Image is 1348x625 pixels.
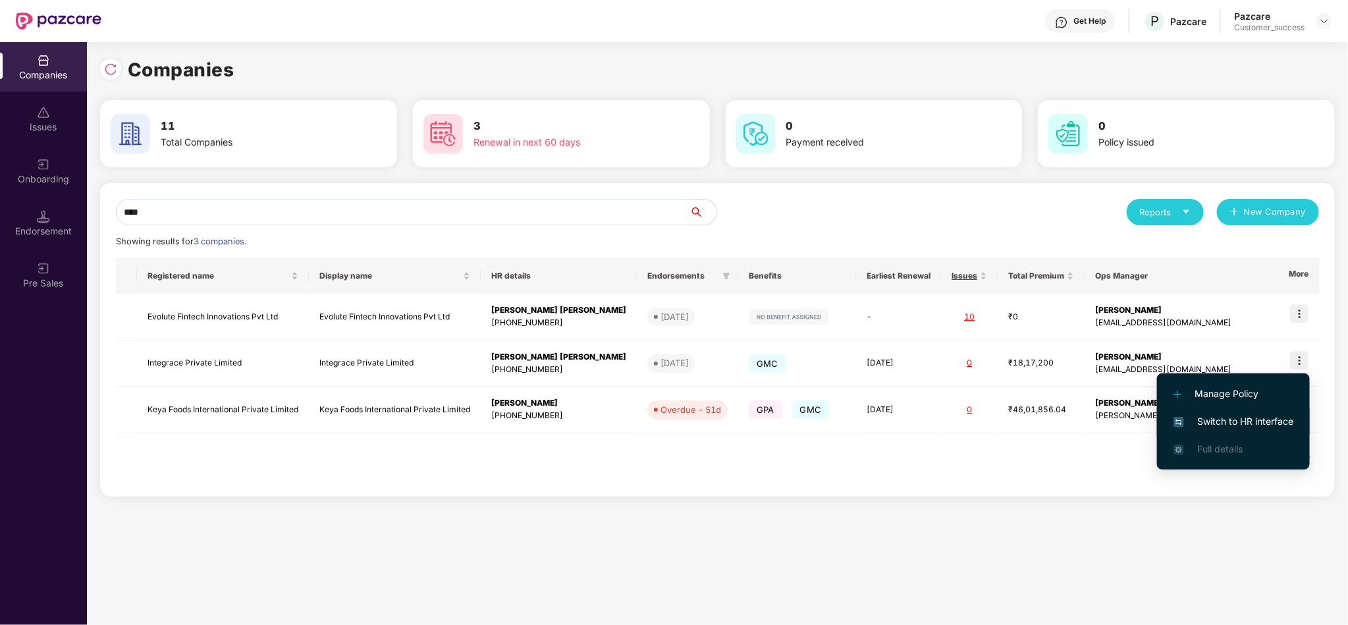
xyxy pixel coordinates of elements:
div: 0 [952,404,987,416]
div: 10 [952,311,987,323]
div: 0 [952,357,987,369]
td: - [856,294,941,340]
img: svg+xml;base64,PHN2ZyBpZD0iSXNzdWVzX2Rpc2FibGVkIiB4bWxucz0iaHR0cDovL3d3dy53My5vcmcvMjAwMC9zdmciIH... [37,106,50,119]
span: Full details [1197,443,1243,454]
div: Pazcare [1234,10,1305,22]
th: More [1278,258,1319,294]
img: svg+xml;base64,PHN2ZyB4bWxucz0iaHR0cDovL3d3dy53My5vcmcvMjAwMC9zdmciIHdpZHRoPSI2MCIgaGVpZ2h0PSI2MC... [736,114,776,153]
div: ₹0 [1008,311,1074,323]
th: Registered name [137,258,309,294]
div: [DATE] [661,310,689,323]
h3: 0 [1098,118,1279,135]
th: Benefits [738,258,856,294]
button: plusNew Company [1217,199,1319,225]
img: svg+xml;base64,PHN2ZyB3aWR0aD0iMjAiIGhlaWdodD0iMjAiIHZpZXdCb3g9IjAgMCAyMCAyMCIgZmlsbD0ibm9uZSIgeG... [37,158,50,171]
img: svg+xml;base64,PHN2ZyB4bWxucz0iaHR0cDovL3d3dy53My5vcmcvMjAwMC9zdmciIHdpZHRoPSI2MCIgaGVpZ2h0PSI2MC... [111,114,150,153]
td: [DATE] [856,340,941,387]
td: Keya Foods International Private Limited [137,387,309,433]
th: Earliest Renewal [856,258,941,294]
img: icon [1290,304,1308,323]
td: Evolute Fintech Innovations Pvt Ltd [137,294,309,340]
img: svg+xml;base64,PHN2ZyBpZD0iUmVsb2FkLTMyeDMyIiB4bWxucz0iaHR0cDovL3d3dy53My5vcmcvMjAwMC9zdmciIHdpZH... [104,63,117,76]
span: New Company [1244,205,1307,219]
div: [PERSON_NAME] [PERSON_NAME] [491,304,626,317]
div: Total Companies [161,135,341,149]
span: Switch to HR interface [1173,414,1293,429]
img: svg+xml;base64,PHN2ZyBpZD0iSGVscC0zMngzMiIgeG1sbnM9Imh0dHA6Ly93d3cudzMub3JnLzIwMDAvc3ZnIiB3aWR0aD... [1055,16,1068,29]
span: GMC [749,354,786,373]
span: Total Premium [1008,271,1064,281]
div: Pazcare [1170,15,1206,28]
span: plus [1230,207,1239,218]
div: [DATE] [661,356,689,369]
td: Integrace Private Limited [137,340,309,387]
span: caret-down [1182,207,1191,216]
img: svg+xml;base64,PHN2ZyB4bWxucz0iaHR0cDovL3d3dy53My5vcmcvMjAwMC9zdmciIHdpZHRoPSIxMjIiIGhlaWdodD0iMj... [749,309,829,325]
img: svg+xml;base64,PHN2ZyB4bWxucz0iaHR0cDovL3d3dy53My5vcmcvMjAwMC9zdmciIHdpZHRoPSIxNiIgaGVpZ2h0PSIxNi... [1173,417,1184,427]
span: Registered name [148,271,288,281]
img: svg+xml;base64,PHN2ZyBpZD0iRHJvcGRvd24tMzJ4MzIiIHhtbG5zPSJodHRwOi8vd3d3LnczLm9yZy8yMDAwL3N2ZyIgd2... [1319,16,1330,26]
span: GMC [792,400,830,419]
td: Integrace Private Limited [309,340,481,387]
th: Display name [309,258,481,294]
div: [PERSON_NAME] [PERSON_NAME] [491,351,626,364]
span: P [1150,13,1159,29]
div: [PHONE_NUMBER] [491,317,626,329]
span: Manage Policy [1173,387,1293,401]
span: filter [720,268,733,284]
th: HR details [481,258,637,294]
td: Evolute Fintech Innovations Pvt Ltd [309,294,481,340]
div: Policy issued [1098,135,1279,149]
span: Showing results for [116,236,246,246]
img: svg+xml;base64,PHN2ZyB3aWR0aD0iMjAiIGhlaWdodD0iMjAiIHZpZXdCb3g9IjAgMCAyMCAyMCIgZmlsbD0ibm9uZSIgeG... [37,262,50,275]
th: Issues [941,258,998,294]
div: [PERSON_NAME] [491,397,626,410]
h1: Companies [128,55,234,84]
h3: 3 [473,118,654,135]
div: [PHONE_NUMBER] [491,410,626,422]
span: filter [722,272,730,280]
img: svg+xml;base64,PHN2ZyB4bWxucz0iaHR0cDovL3d3dy53My5vcmcvMjAwMC9zdmciIHdpZHRoPSI2MCIgaGVpZ2h0PSI2MC... [423,114,463,153]
div: Payment received [786,135,967,149]
div: Reports [1140,205,1191,219]
div: ₹46,01,856.04 [1008,404,1074,416]
span: Issues [952,271,977,281]
div: Customer_success [1234,22,1305,33]
div: Get Help [1073,16,1106,26]
td: [DATE] [856,387,941,433]
button: search [689,199,717,225]
span: Display name [319,271,460,281]
td: Keya Foods International Private Limited [309,387,481,433]
img: icon [1290,351,1308,369]
div: Renewal in next 60 days [473,135,654,149]
span: Endorsements [647,271,717,281]
th: Total Premium [998,258,1085,294]
img: svg+xml;base64,PHN2ZyBpZD0iQ29tcGFuaWVzIiB4bWxucz0iaHR0cDovL3d3dy53My5vcmcvMjAwMC9zdmciIHdpZHRoPS... [37,54,50,67]
span: 3 companies. [194,236,246,246]
img: svg+xml;base64,PHN2ZyB4bWxucz0iaHR0cDovL3d3dy53My5vcmcvMjAwMC9zdmciIHdpZHRoPSIxMi4yMDEiIGhlaWdodD... [1173,391,1181,398]
span: search [689,207,716,217]
h3: 11 [161,118,341,135]
div: [PHONE_NUMBER] [491,364,626,376]
img: New Pazcare Logo [16,13,101,30]
img: svg+xml;base64,PHN2ZyB4bWxucz0iaHR0cDovL3d3dy53My5vcmcvMjAwMC9zdmciIHdpZHRoPSI2MCIgaGVpZ2h0PSI2MC... [1048,114,1088,153]
img: svg+xml;base64,PHN2ZyB4bWxucz0iaHR0cDovL3d3dy53My5vcmcvMjAwMC9zdmciIHdpZHRoPSIxNi4zNjMiIGhlaWdodD... [1173,445,1184,455]
div: ₹18,17,200 [1008,357,1074,369]
img: svg+xml;base64,PHN2ZyB3aWR0aD0iMTQuNSIgaGVpZ2h0PSIxNC41IiB2aWV3Qm94PSIwIDAgMTYgMTYiIGZpbGw9Im5vbm... [37,210,50,223]
span: GPA [749,400,782,419]
h3: 0 [786,118,967,135]
div: Overdue - 51d [661,403,721,416]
